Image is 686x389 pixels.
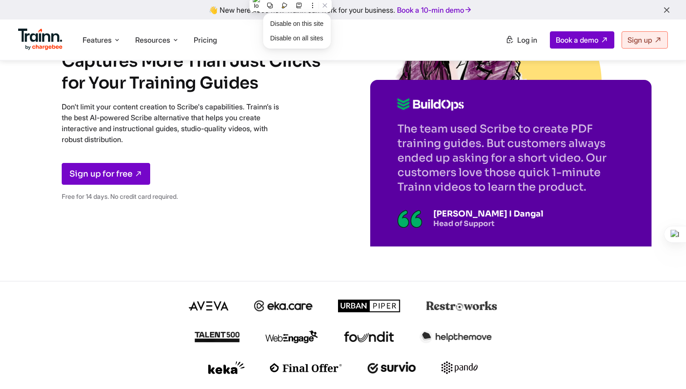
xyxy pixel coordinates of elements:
[189,301,229,310] img: aveva logo
[395,4,474,16] a: Book a 10-min demo
[62,29,325,94] h1: The Scribe Alternative That Captures More Than Just Clicks for Your Training Guides
[517,35,537,44] span: Log in
[18,29,63,50] img: Trainn Logo
[208,361,245,374] img: keka logo
[62,163,150,185] a: Sign up for free
[5,5,681,14] div: 👋 New here? See how Trainn can work for your business.
[397,98,464,111] img: Buildops logo
[270,363,342,372] img: finaloffer logo
[433,219,544,228] p: Head of Support
[135,35,170,45] span: Resources
[62,101,279,145] p: Don't limit your content creation to Scribe's capabilities. Trainn’s is the best AI-powered Scrib...
[83,35,112,45] span: Features
[254,300,313,311] img: ekacare logo
[441,361,478,374] img: pando logo
[397,210,422,228] img: Illustration of a quotation mark
[367,362,416,374] img: survio logo
[550,31,614,49] a: Book a demo
[500,32,543,48] a: Log in
[641,345,686,389] iframe: Chat Widget
[420,330,492,343] img: helpthemove logo
[556,35,598,44] span: Book a demo
[194,35,217,44] a: Pricing
[343,331,394,342] img: foundit logo
[338,300,401,312] img: urbanpiper logo
[194,331,240,343] img: talent500 logo
[426,301,497,311] img: restroworks logo
[622,31,668,49] a: Sign up
[433,209,544,219] p: [PERSON_NAME] I Dangal
[397,122,624,194] p: The team used Scribe to create PDF training guides. But customers always ended up asking for a sh...
[62,191,279,202] p: Free for 14 days. No credit card required.
[627,35,652,44] span: Sign up
[265,330,318,343] img: webengage logo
